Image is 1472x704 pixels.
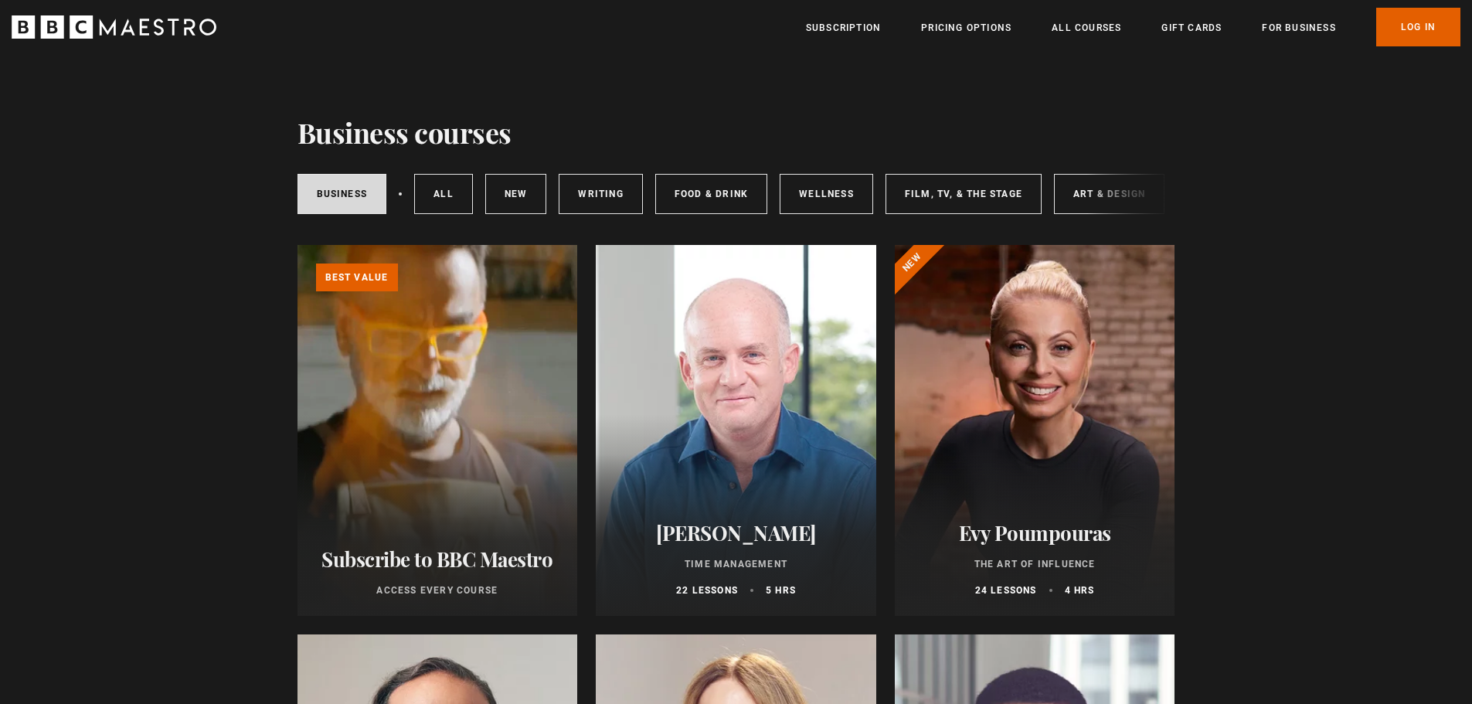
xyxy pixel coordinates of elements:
a: Wellness [780,174,873,214]
a: Subscription [806,20,881,36]
p: 22 lessons [676,583,738,597]
a: All [414,174,473,214]
h1: Business courses [297,116,512,148]
a: Writing [559,174,642,214]
a: Film, TV, & The Stage [886,174,1042,214]
p: 5 hrs [766,583,796,597]
p: 24 lessons [975,583,1037,597]
a: Art & Design [1054,174,1164,214]
a: For business [1262,20,1335,36]
svg: BBC Maestro [12,15,216,39]
p: Best value [316,264,398,291]
a: Evy Poumpouras The Art of Influence 24 lessons 4 hrs New [895,245,1175,616]
a: Gift Cards [1161,20,1222,36]
p: 4 hrs [1065,583,1095,597]
a: Pricing Options [921,20,1011,36]
p: The Art of Influence [913,557,1157,571]
h2: [PERSON_NAME] [614,521,858,545]
h2: Evy Poumpouras [913,521,1157,545]
a: Food & Drink [655,174,767,214]
a: [PERSON_NAME] Time Management 22 lessons 5 hrs [596,245,876,616]
a: New [485,174,547,214]
nav: Primary [806,8,1460,46]
a: All Courses [1052,20,1121,36]
a: Business [297,174,387,214]
a: Log In [1376,8,1460,46]
p: Time Management [614,557,858,571]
